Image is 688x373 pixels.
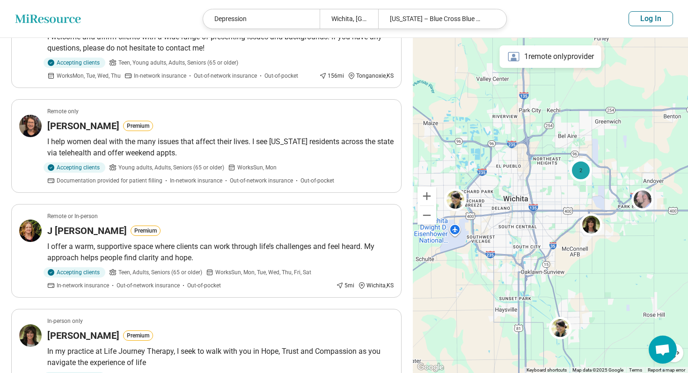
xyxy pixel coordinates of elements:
[170,176,222,185] span: In-network insurance
[47,346,394,368] p: In my practice at Life Journey Therapy, I seek to walk with you in Hope, Trust and Compassion as ...
[319,72,344,80] div: 156 mi
[44,162,105,173] div: Accepting clients
[118,268,202,277] span: Teen, Adults, Seniors (65 or older)
[570,159,592,182] div: 2
[194,72,257,80] span: Out-of-network insurance
[123,330,153,341] button: Premium
[47,329,119,342] h3: [PERSON_NAME]
[237,163,277,172] span: Works Sun, Mon
[47,212,98,220] p: Remote or In-person
[378,9,495,29] div: [US_STATE] – Blue Cross Blue Shield
[358,281,394,290] div: Wichita , KS
[57,176,162,185] span: Documentation provided for patient filling
[47,241,394,263] p: I offer a warm, supportive space where clients can work through life’s challenges and feel heard....
[203,9,320,29] div: Depression
[57,281,109,290] span: In-network insurance
[131,226,161,236] button: Premium
[629,367,642,373] a: Terms (opens in new tab)
[47,224,127,237] h3: J [PERSON_NAME]
[264,72,298,80] span: Out-of-pocket
[134,72,186,80] span: In-network insurance
[47,31,394,54] p: I welcome and affirm clients with a wide range of presenting issues and backgrounds. If you have ...
[47,136,394,159] p: I help women deal with the many issues that affect their lives. I see [US_STATE] residents across...
[417,206,436,225] button: Zoom out
[44,267,105,278] div: Accepting clients
[417,187,436,205] button: Zoom in
[500,45,601,68] div: 1 remote only provider
[47,119,119,132] h3: [PERSON_NAME]
[649,336,677,364] div: Open chat
[300,176,334,185] span: Out-of-pocket
[123,121,153,131] button: Premium
[44,58,105,68] div: Accepting clients
[320,9,378,29] div: Wichita, [GEOGRAPHIC_DATA]
[215,268,311,277] span: Works Sun, Mon, Tue, Wed, Thu, Fri, Sat
[187,281,221,290] span: Out-of-pocket
[117,281,180,290] span: Out-of-network insurance
[629,11,673,26] button: Log In
[348,72,394,80] div: Tonganoxie , KS
[648,367,685,373] a: Report a map error
[57,72,121,80] span: Works Mon, Tue, Wed, Thu
[47,317,83,325] p: In-person only
[118,163,224,172] span: Young adults, Adults, Seniors (65 or older)
[336,281,354,290] div: 5 mi
[572,367,623,373] span: Map data ©2025 Google
[47,107,79,116] p: Remote only
[118,59,238,67] span: Teen, Young adults, Adults, Seniors (65 or older)
[230,176,293,185] span: Out-of-network insurance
